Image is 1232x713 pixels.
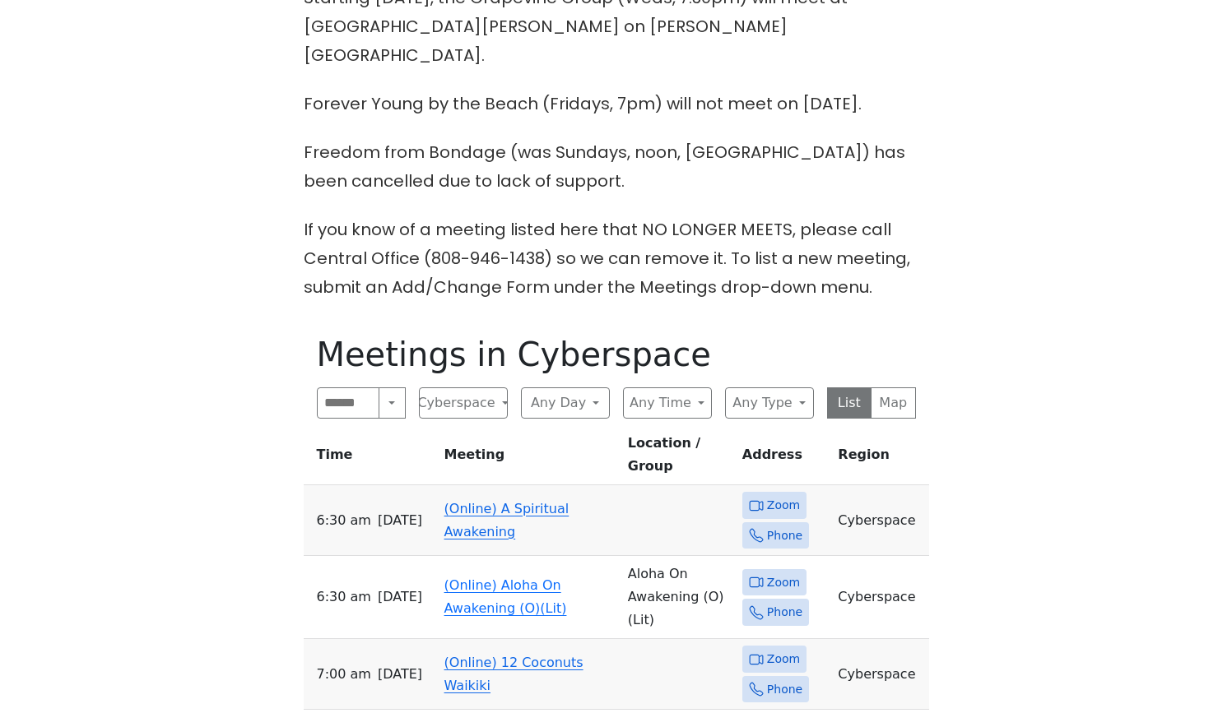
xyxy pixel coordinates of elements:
button: Search [379,387,405,419]
td: Aloha On Awakening (O) (Lit) [621,556,736,639]
span: Phone [767,602,802,623]
span: 6:30 AM [317,586,371,609]
th: Address [736,432,832,485]
th: Region [831,432,928,485]
span: Zoom [767,649,800,669]
a: (Online) 12 Coconuts Waikiki [444,655,583,693]
span: Phone [767,679,802,700]
p: Freedom from Bondage (was Sundays, noon, [GEOGRAPHIC_DATA]) has been cancelled due to lack of sup... [304,138,929,196]
span: 7:00 AM [317,663,371,686]
span: [DATE] [378,663,422,686]
span: Zoom [767,572,800,593]
button: Cyberspace [419,387,508,419]
a: (Online) Aloha On Awakening (O)(Lit) [444,577,567,616]
a: (Online) A Spiritual Awakening [444,501,570,539]
input: Search [317,387,380,419]
span: Zoom [767,495,800,516]
td: Cyberspace [831,556,928,639]
th: Location / Group [621,432,736,485]
span: 6:30 AM [317,509,371,532]
button: Any Day [521,387,610,419]
p: If you know of a meeting listed here that NO LONGER MEETS, please call Central Office (808-946-14... [304,215,929,302]
td: Cyberspace [831,639,928,710]
h1: Meetings in Cyberspace [317,335,916,374]
td: Cyberspace [831,485,928,556]
button: Map [871,387,916,419]
span: Phone [767,525,802,546]
button: Any Type [725,387,814,419]
button: Any Time [623,387,712,419]
span: [DATE] [378,509,422,532]
th: Meeting [438,432,621,485]
p: Forever Young by the Beach (Fridays, 7pm) will not meet on [DATE]. [304,90,929,118]
button: List [827,387,872,419]
span: [DATE] [378,586,422,609]
th: Time [304,432,438,485]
